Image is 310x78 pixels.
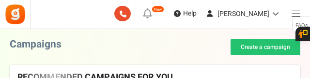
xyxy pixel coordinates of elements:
[295,16,308,35] span: FAQs
[170,6,201,21] a: Help
[231,39,300,55] a: Create a campaign
[4,3,26,25] img: Gratisfaction
[286,4,305,23] a: Menu
[217,9,269,19] span: [PERSON_NAME]
[10,39,62,50] h2: Campaigns
[181,9,197,18] span: Help
[152,6,164,13] em: New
